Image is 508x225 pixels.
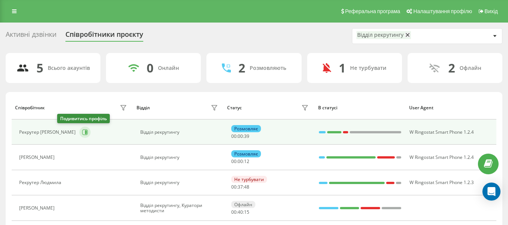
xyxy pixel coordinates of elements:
div: : : [231,159,249,164]
div: Статус [227,105,242,110]
div: Всього акаунтів [48,65,90,71]
div: Відділ рекрутингу [140,180,220,185]
div: Розмовляє [231,125,261,132]
div: 2 [238,61,245,75]
div: 5 [36,61,43,75]
div: Активні дзвінки [6,30,56,42]
div: Відділ рекрутингу, Куратори методисти [140,203,220,214]
div: Розмовляють [250,65,286,71]
div: Відділ рекрутингу [140,155,220,160]
span: 00 [238,133,243,139]
div: Розмовляє [231,150,261,157]
div: Відділ [136,105,150,110]
span: Налаштування профілю [413,8,472,14]
div: Рекрутер Людмила [19,180,63,185]
div: Не турбувати [231,176,267,183]
div: В статусі [318,105,402,110]
span: 00 [231,158,237,165]
div: Open Intercom Messenger [482,183,500,201]
span: W Ringostat Smart Phone 1.2.4 [409,129,474,135]
div: 0 [147,61,153,75]
span: 12 [244,158,249,165]
div: Відділ рекрутингу [140,130,220,135]
div: User Agent [409,105,493,110]
span: 40 [238,209,243,215]
div: [PERSON_NAME] [19,205,56,211]
div: Онлайн [158,65,179,71]
div: Офлайн [231,201,255,208]
span: W Ringostat Smart Phone 1.2.3 [409,179,474,186]
div: Рекрутер [PERSON_NAME] [19,130,77,135]
div: : : [231,184,249,190]
div: 2 [448,61,455,75]
span: 15 [244,209,249,215]
div: Співробітники проєкту [65,30,143,42]
div: [PERSON_NAME] [19,155,56,160]
span: 37 [238,184,243,190]
div: Офлайн [459,65,481,71]
span: 39 [244,133,249,139]
span: Реферальна програма [345,8,400,14]
div: Не турбувати [350,65,387,71]
span: Вихід [485,8,498,14]
div: : : [231,210,249,215]
span: 00 [238,158,243,165]
div: 1 [339,61,346,75]
span: 00 [231,184,237,190]
span: W Ringostat Smart Phone 1.2.4 [409,154,474,160]
div: : : [231,134,249,139]
div: Співробітник [15,105,45,110]
div: Подивитись профіль [57,114,110,123]
div: Відділ рекрутингу [357,32,403,38]
span: 00 [231,209,237,215]
span: 48 [244,184,249,190]
span: 00 [231,133,237,139]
